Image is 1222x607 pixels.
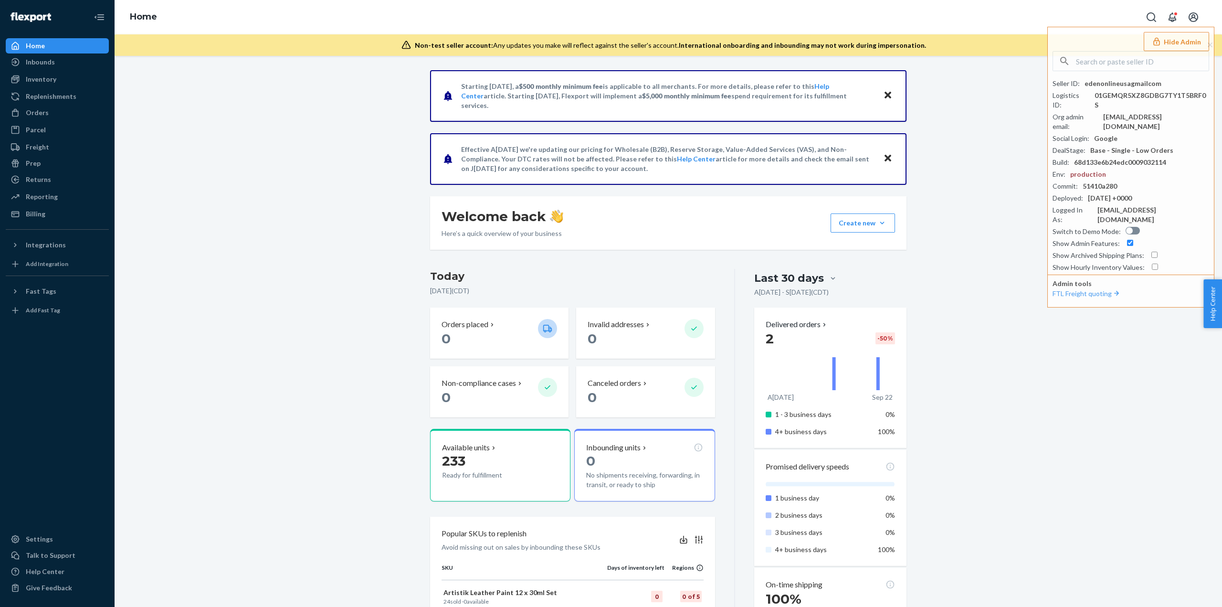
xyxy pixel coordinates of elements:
h3: Today [430,269,715,284]
button: Hide Admin [1144,32,1209,51]
button: Create new [831,213,895,233]
p: A[DATE] [768,393,794,402]
div: Help Center [26,567,64,576]
img: Flexport logo [11,12,51,22]
div: Any updates you make will reflect against the seller's account. [415,41,926,50]
a: Orders [6,105,109,120]
div: production [1070,170,1106,179]
span: 0 [464,598,467,605]
p: Non-compliance cases [442,378,516,389]
button: Invalid addresses 0 [576,308,715,359]
span: International onboarding and inbounding may not work during impersonation. [679,41,926,49]
a: Replenishments [6,89,109,104]
div: Home [26,41,45,51]
div: Billing [26,209,45,219]
span: 0 [588,330,597,347]
div: Inbounds [26,57,55,67]
a: Home [6,38,109,53]
a: Help Center [6,564,109,579]
a: Inbounds [6,54,109,70]
p: Invalid addresses [588,319,644,330]
button: Non-compliance cases 0 [430,366,569,417]
span: 0 [586,453,595,469]
p: Promised delivery speeds [766,461,849,472]
div: Parcel [26,125,46,135]
p: Canceled orders [588,378,641,389]
p: 4+ business days [775,427,869,437]
div: 51410a280 [1083,181,1117,191]
a: FTL Freight quoting [1053,289,1121,298]
a: Prep [6,156,109,171]
div: edenonlineusagmailcom [1085,79,1161,88]
div: Last 30 days [754,271,824,286]
p: Here’s a quick overview of your business [442,229,563,238]
p: 1 business day [775,493,869,503]
div: 01GEMQR5XZ8GDBG7TY1T5BRF0S [1095,91,1209,110]
div: Show Admin Features : [1053,239,1120,248]
div: Fast Tags [26,287,56,296]
button: Help Center [1203,279,1222,328]
div: Logistics ID : [1053,91,1090,110]
p: [DATE] ( CDT ) [430,286,715,296]
button: Fast Tags [6,284,109,299]
div: Base - Single - Low Orders [1090,146,1173,155]
p: No shipments receiving, forwarding, in transit, or ready to ship [586,470,703,490]
span: 0% [885,511,895,519]
div: Inventory [26,75,56,84]
div: Show Hourly Inventory Values : [1053,263,1145,272]
div: Deployed : [1053,193,1083,203]
a: Add Fast Tag [6,303,109,318]
p: Artistik Leather Paint 12 x 30ml Set [443,588,605,597]
div: Talk to Support [26,551,75,560]
div: Orders [26,108,49,117]
a: Home [130,11,157,22]
div: Add Fast Tag [26,306,60,314]
p: Avoid missing out on sales by inbounding these SKUs [442,543,600,552]
button: Give Feedback [6,580,109,596]
div: 0 [651,591,663,602]
p: 1 - 3 business days [775,410,869,419]
button: Available units233Ready for fulfillment [430,429,570,501]
ol: breadcrumbs [122,3,165,31]
button: Canceled orders 0 [576,366,715,417]
p: Ready for fulfillment [442,470,530,480]
span: 100% [766,591,801,607]
span: 0 [442,389,451,405]
div: Seller ID : [1053,79,1080,88]
iframe: Opens a widget where you can chat to one of our agents [1161,578,1212,602]
th: Days of inventory left [607,564,664,580]
div: 68d133e6b24edc0009032114 [1074,158,1166,167]
p: 2 business days [775,511,869,520]
span: 0% [885,410,895,418]
div: Reporting [26,192,58,202]
input: Search or paste seller ID [1076,52,1209,71]
a: Settings [6,532,109,547]
a: Inventory [6,72,109,87]
div: Google [1094,134,1117,143]
div: Build : [1053,158,1069,167]
p: Delivered orders [766,319,828,330]
button: Close Navigation [90,8,109,27]
button: Close [882,89,894,103]
div: Env : [1053,170,1065,179]
span: 233 [442,453,465,469]
span: 0% [885,528,895,536]
button: Integrations [6,237,109,253]
p: A[DATE] - S[DATE] ( CDT ) [754,288,829,297]
span: $500 monthly minimum fee [519,82,603,90]
div: [EMAIL_ADDRESS][DOMAIN_NAME] [1103,112,1209,131]
div: DealStage : [1053,146,1085,155]
div: -50 % [875,332,895,344]
a: Returns [6,172,109,187]
div: [DATE] +0000 [1088,193,1132,203]
div: Give Feedback [26,583,72,593]
a: Help Center [677,155,716,163]
a: Parcel [6,122,109,138]
p: Sep 22 [872,393,893,402]
div: Add Integration [26,260,68,268]
p: Admin tools [1053,279,1209,288]
span: Non-test seller account: [415,41,493,49]
span: 0% [885,494,895,502]
th: SKU [442,564,607,580]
